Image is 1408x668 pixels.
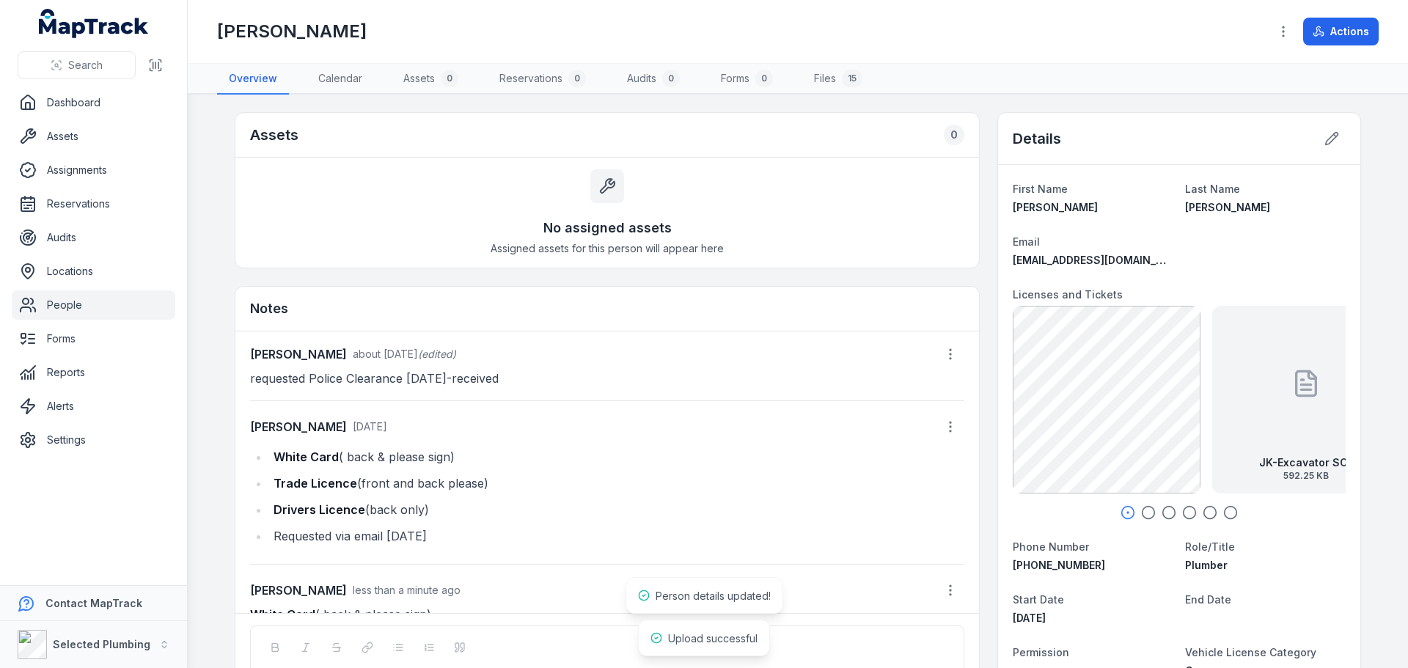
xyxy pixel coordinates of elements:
strong: [PERSON_NAME] [250,345,347,363]
span: [EMAIL_ADDRESS][DOMAIN_NAME] [1013,254,1189,266]
a: MapTrack [39,9,149,38]
h2: Details [1013,128,1061,149]
div: 0 [755,70,773,87]
h2: Assets [250,125,298,145]
span: [PERSON_NAME] [1185,201,1270,213]
span: Plumber [1185,559,1228,571]
a: Assets0 [392,64,470,95]
a: Audits0 [615,64,692,95]
a: Overview [217,64,289,95]
span: First Name [1013,183,1068,195]
span: Licenses and Tickets [1013,288,1123,301]
div: 0 [441,70,458,87]
a: Forms [12,324,175,353]
strong: White Card [274,449,339,464]
li: ( back & please sign) [269,447,964,467]
button: Actions [1303,18,1379,45]
span: [PHONE_NUMBER] [1013,559,1105,571]
a: People [12,290,175,320]
li: (front and back please) [269,473,964,493]
span: Person details updated! [656,590,771,602]
button: Search [18,51,136,79]
span: Last Name [1185,183,1240,195]
h1: [PERSON_NAME] [217,20,367,43]
a: Alerts [12,392,175,421]
strong: Drivers Licence [274,502,365,517]
a: Settings [12,425,175,455]
span: Permission [1013,646,1069,658]
time: 7/14/2025, 9:58:23 AM [353,348,418,360]
a: Assignments [12,155,175,185]
strong: JK-Excavator SOA [1259,455,1354,470]
a: Reservations0 [488,64,598,95]
div: 0 [662,70,680,87]
span: Role/Title [1185,540,1235,553]
strong: Contact MapTrack [45,597,142,609]
p: ( back & please sign) Received [DATE] [250,604,964,645]
span: Vehicle License Category [1185,646,1316,658]
a: Reservations [12,189,175,219]
li: (back only) [269,499,964,520]
span: End Date [1185,593,1231,606]
span: Upload successful [668,632,758,645]
a: Assets [12,122,175,151]
strong: [PERSON_NAME] [250,418,347,436]
div: 15 [842,70,862,87]
a: Locations [12,257,175,286]
span: less than a minute ago [353,584,461,596]
span: (edited) [418,348,456,360]
span: [PERSON_NAME] [1013,201,1098,213]
div: 0 [944,125,964,145]
span: Assigned assets for this person will appear here [491,241,724,256]
p: requested Police Clearance [DATE]-received [250,368,964,389]
time: 8/21/2025, 9:28:21 AM [353,420,387,433]
strong: Trade Licence [274,476,357,491]
time: 9/1/2025, 11:09:05 AM [353,584,461,596]
a: Audits [12,223,175,252]
h3: No assigned assets [543,218,672,238]
span: about [DATE] [353,348,418,360]
a: Dashboard [12,88,175,117]
span: [DATE] [353,420,387,433]
span: 592.25 KB [1259,470,1354,482]
h3: Notes [250,298,288,319]
span: Phone Number [1013,540,1089,553]
time: 10/28/2024, 12:00:00 AM [1013,612,1046,624]
strong: Selected Plumbing [53,638,150,650]
div: 0 [568,70,586,87]
span: Start Date [1013,593,1064,606]
a: Forms0 [709,64,785,95]
strong: White Card [250,607,315,622]
span: Email [1013,235,1040,248]
strong: [PERSON_NAME] [250,581,347,599]
li: Requested via email [DATE] [269,526,964,546]
a: Calendar [307,64,374,95]
a: Files15 [802,64,874,95]
a: Reports [12,358,175,387]
span: Search [68,58,103,73]
span: [DATE] [1013,612,1046,624]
